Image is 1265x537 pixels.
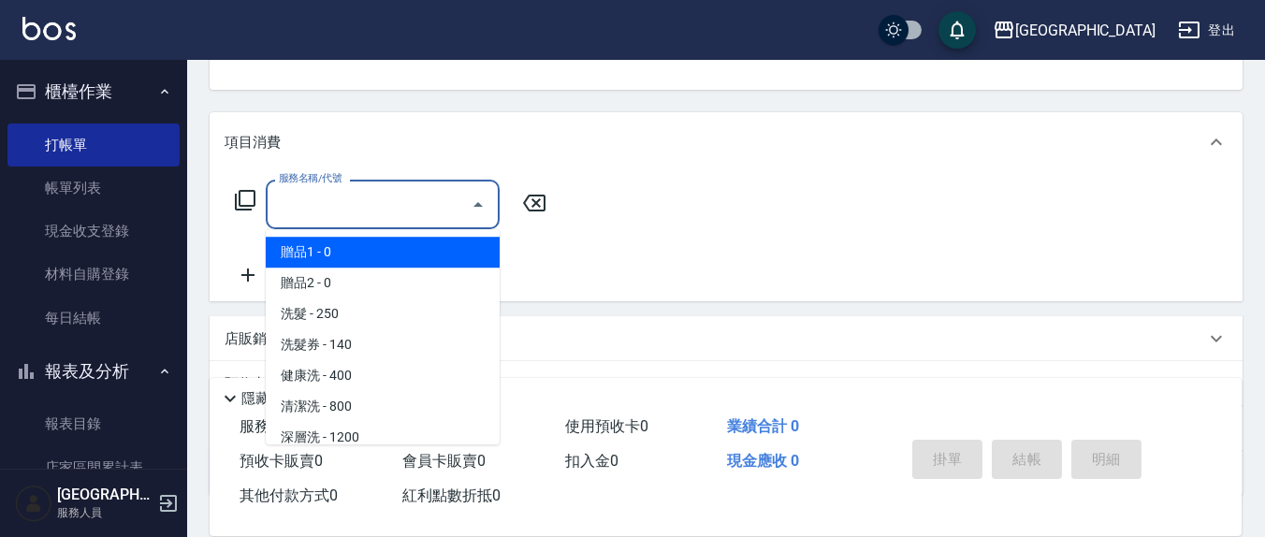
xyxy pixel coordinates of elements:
[985,11,1163,50] button: [GEOGRAPHIC_DATA]
[240,486,338,504] span: 其他付款方式 0
[1170,13,1243,48] button: 登出
[266,391,500,422] span: 清潔洗 - 800
[266,329,500,360] span: 洗髮券 - 140
[225,374,295,394] p: 預收卡販賣
[1015,19,1156,42] div: [GEOGRAPHIC_DATA]
[7,167,180,210] a: 帳單列表
[57,486,153,504] h5: [GEOGRAPHIC_DATA]
[7,297,180,340] a: 每日結帳
[266,237,500,268] span: 贈品1 - 0
[210,112,1243,172] div: 項目消費
[266,268,500,298] span: 贈品2 - 0
[7,402,180,445] a: 報表目錄
[225,133,281,152] p: 項目消費
[240,417,308,435] span: 服務消費 0
[279,171,342,185] label: 服務名稱/代號
[266,360,500,391] span: 健康洗 - 400
[241,389,326,409] p: 隱藏業績明細
[15,485,52,522] img: Person
[7,253,180,296] a: 材料自購登錄
[7,347,180,396] button: 報表及分析
[7,123,180,167] a: 打帳單
[565,417,648,435] span: 使用預收卡 0
[463,190,493,220] button: Close
[7,67,180,116] button: 櫃檯作業
[266,298,500,329] span: 洗髮 - 250
[57,504,153,521] p: 服務人員
[210,316,1243,361] div: 店販銷售
[7,446,180,489] a: 店家區間累計表
[210,361,1243,406] div: 預收卡販賣
[402,486,501,504] span: 紅利點數折抵 0
[266,422,500,453] span: 深層洗 - 1200
[240,452,323,470] span: 預收卡販賣 0
[402,452,486,470] span: 會員卡販賣 0
[565,452,618,470] span: 扣入金 0
[22,17,76,40] img: Logo
[727,452,799,470] span: 現金應收 0
[727,417,799,435] span: 業績合計 0
[225,329,281,349] p: 店販銷售
[7,210,180,253] a: 現金收支登錄
[938,11,976,49] button: save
